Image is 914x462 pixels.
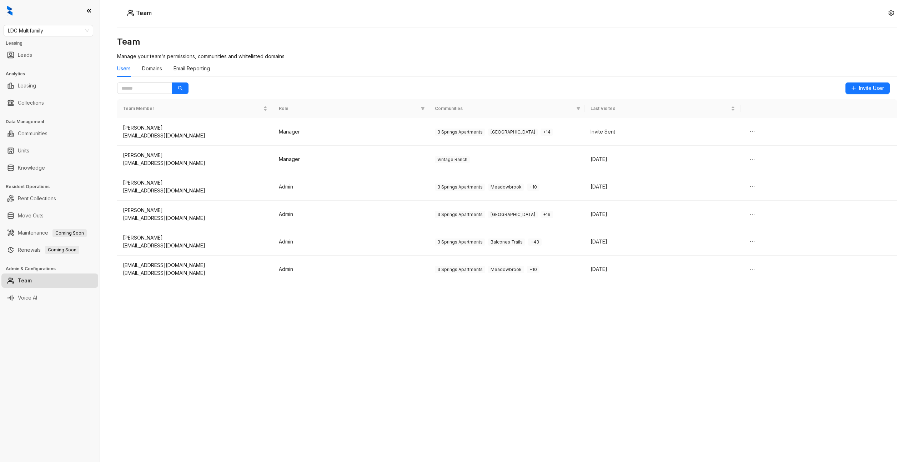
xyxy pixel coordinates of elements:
[1,273,98,288] li: Team
[591,128,735,136] div: Invite Sent
[123,261,267,269] div: [EMAIL_ADDRESS][DOMAIN_NAME]
[419,104,426,114] span: filter
[541,211,553,218] span: + 19
[749,184,755,190] span: ellipsis
[527,266,539,273] span: + 10
[18,126,47,141] a: Communities
[1,144,98,158] li: Units
[123,159,267,167] div: [EMAIL_ADDRESS][DOMAIN_NAME]
[851,86,856,91] span: plus
[488,129,538,136] span: [GEOGRAPHIC_DATA]
[749,156,755,162] span: ellipsis
[18,273,32,288] a: Team
[1,191,98,206] li: Rent Collections
[123,124,267,132] div: [PERSON_NAME]
[273,173,429,201] td: Admin
[527,184,539,191] span: + 10
[127,9,134,16] img: Users
[421,106,425,111] span: filter
[18,144,29,158] a: Units
[591,105,729,112] span: Last Visited
[585,99,741,118] th: Last Visited
[123,179,267,187] div: [PERSON_NAME]
[52,229,87,237] span: Coming Soon
[435,105,574,112] span: Communities
[18,209,44,223] a: Move Outs
[117,99,273,118] th: Team Member
[488,238,525,246] span: Balcones Trails
[117,53,285,59] span: Manage your team's permissions, communities and whitelisted domains
[6,266,100,272] h3: Admin & Configurations
[435,129,485,136] span: 3 Springs Apartments
[123,151,267,159] div: [PERSON_NAME]
[591,155,735,163] div: [DATE]
[273,146,429,173] td: Manager
[845,82,890,94] button: Invite User
[273,228,429,256] td: Admin
[279,105,418,112] span: Role
[575,104,582,114] span: filter
[6,119,100,125] h3: Data Management
[1,126,98,141] li: Communities
[18,191,56,206] a: Rent Collections
[123,206,267,214] div: [PERSON_NAME]
[749,211,755,217] span: ellipsis
[123,214,267,222] div: [EMAIL_ADDRESS][DOMAIN_NAME]
[45,246,79,254] span: Coming Soon
[273,201,429,228] td: Admin
[117,65,131,72] div: Users
[1,243,98,257] li: Renewals
[123,132,267,140] div: [EMAIL_ADDRESS][DOMAIN_NAME]
[18,96,44,110] a: Collections
[591,265,735,273] div: [DATE]
[435,211,485,218] span: 3 Springs Apartments
[488,211,538,218] span: [GEOGRAPHIC_DATA]
[134,9,152,17] h5: Team
[8,25,89,36] span: LDG Multifamily
[435,266,485,273] span: 3 Springs Apartments
[18,79,36,93] a: Leasing
[435,184,485,191] span: 3 Springs Apartments
[591,183,735,191] div: [DATE]
[18,48,32,62] a: Leads
[1,48,98,62] li: Leads
[123,269,267,277] div: [EMAIL_ADDRESS][DOMAIN_NAME]
[488,184,524,191] span: Meadowbrook
[123,242,267,250] div: [EMAIL_ADDRESS][DOMAIN_NAME]
[1,96,98,110] li: Collections
[1,209,98,223] li: Move Outs
[6,40,100,46] h3: Leasing
[6,184,100,190] h3: Resident Operations
[749,239,755,245] span: ellipsis
[174,65,210,72] div: Email Reporting
[749,129,755,135] span: ellipsis
[435,238,485,246] span: 3 Springs Apartments
[123,105,262,112] span: Team Member
[488,266,524,273] span: Meadowbrook
[6,71,100,77] h3: Analytics
[7,6,12,16] img: logo
[123,234,267,242] div: [PERSON_NAME]
[142,65,162,72] div: Domains
[18,161,45,175] a: Knowledge
[591,238,735,246] div: [DATE]
[859,84,884,92] span: Invite User
[1,161,98,175] li: Knowledge
[273,99,429,118] th: Role
[435,156,470,163] span: Vintage Ranch
[888,10,894,16] span: setting
[178,86,183,91] span: search
[528,238,542,246] span: + 43
[1,291,98,305] li: Voice AI
[541,129,553,136] span: + 14
[273,118,429,146] td: Manager
[123,187,267,195] div: [EMAIL_ADDRESS][DOMAIN_NAME]
[18,243,79,257] a: RenewalsComing Soon
[591,210,735,218] div: [DATE]
[117,36,897,47] h3: Team
[749,266,755,272] span: ellipsis
[273,256,429,283] td: Admin
[1,79,98,93] li: Leasing
[18,291,37,305] a: Voice AI
[576,106,581,111] span: filter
